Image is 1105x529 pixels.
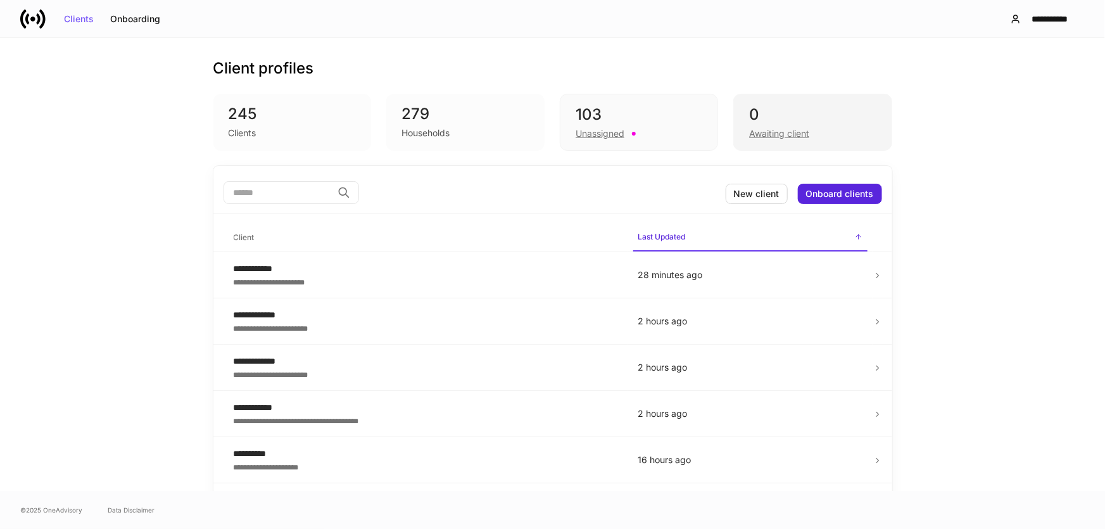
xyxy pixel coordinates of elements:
div: 279 [401,104,529,124]
span: © 2025 OneAdvisory [20,505,82,515]
span: Last Updated [633,224,868,252]
div: Unassigned [576,127,624,140]
a: Data Disclaimer [108,505,155,515]
div: 103 [576,105,702,125]
div: Onboard clients [806,189,874,198]
div: Households [401,127,450,139]
div: Clients [229,127,256,139]
p: 16 hours ago [638,454,862,466]
button: Onboarding [102,9,168,29]
div: 103Unassigned [560,94,718,151]
div: 245 [229,104,357,124]
div: Awaiting client [749,127,809,140]
p: 2 hours ago [638,315,862,328]
h3: Client profiles [213,58,314,79]
span: Client [229,225,623,251]
button: Clients [56,9,102,29]
h6: Client [234,231,255,243]
div: New client [734,189,780,198]
div: 0 [749,105,876,125]
h6: Last Updated [638,231,686,243]
p: 28 minutes ago [638,269,862,281]
button: New client [726,184,788,204]
button: Onboard clients [798,184,882,204]
div: Onboarding [110,15,160,23]
div: Clients [64,15,94,23]
p: 2 hours ago [638,407,862,420]
div: 0Awaiting client [733,94,892,151]
p: 2 hours ago [638,361,862,374]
